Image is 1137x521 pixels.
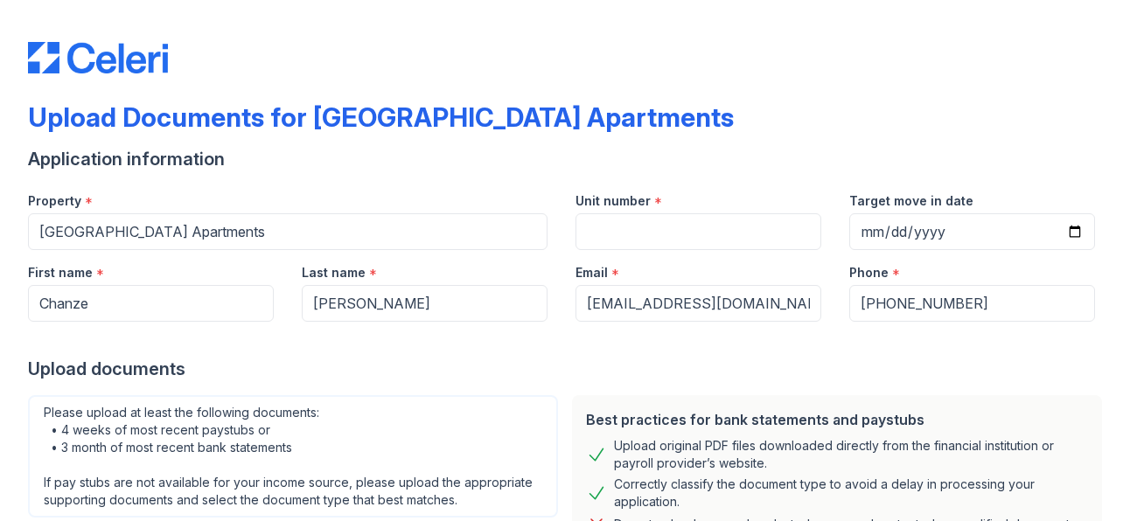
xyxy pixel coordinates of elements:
[586,409,1088,430] div: Best practices for bank statements and paystubs
[849,192,973,210] label: Target move in date
[614,437,1088,472] div: Upload original PDF files downloaded directly from the financial institution or payroll provider’...
[28,264,93,281] label: First name
[28,357,1109,381] div: Upload documents
[28,147,1109,171] div: Application information
[28,101,734,133] div: Upload Documents for [GEOGRAPHIC_DATA] Apartments
[28,395,558,518] div: Please upload at least the following documents: • 4 weeks of most recent paystubs or • 3 month of...
[575,264,608,281] label: Email
[28,192,81,210] label: Property
[302,264,366,281] label: Last name
[849,264,889,281] label: Phone
[614,476,1088,511] div: Correctly classify the document type to avoid a delay in processing your application.
[575,192,651,210] label: Unit number
[28,42,168,73] img: CE_Logo_Blue-a8612792a0a2168367f1c8372b55b34899dd931a85d93a1a3d3e32e68fde9ad4.png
